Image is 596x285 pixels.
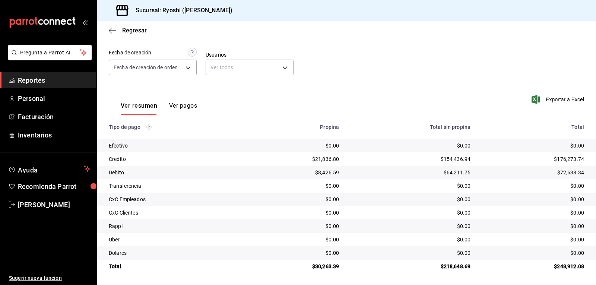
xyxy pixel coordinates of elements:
div: Ver todos [206,60,294,75]
div: $0.00 [351,222,470,230]
button: Exportar a Excel [533,95,584,104]
div: $30,263.39 [254,263,339,270]
div: Uber [109,236,242,243]
span: Regresar [122,27,147,34]
button: Ver pagos [169,102,197,115]
div: $0.00 [254,222,339,230]
span: Pregunta a Parrot AI [20,49,80,57]
div: Credito [109,155,242,163]
span: Reportes [18,75,91,85]
div: Efectivo [109,142,242,149]
span: Personal [18,94,91,104]
div: $0.00 [351,209,470,216]
div: $0.00 [482,196,584,203]
button: open_drawer_menu [82,19,88,25]
div: Fecha de creación [109,49,151,57]
div: $0.00 [351,182,470,190]
span: Fecha de creación de orden [114,64,178,71]
div: Transferencia [109,182,242,190]
a: Pregunta a Parrot AI [5,54,92,62]
div: $176,273.74 [482,155,584,163]
div: Total [482,124,584,130]
div: $0.00 [482,142,584,149]
div: $0.00 [351,236,470,243]
div: $72,638.34 [482,169,584,176]
button: Pregunta a Parrot AI [8,45,92,60]
div: Dolares [109,249,242,257]
label: Usuarios [206,52,294,57]
span: Ayuda [18,164,81,173]
span: Recomienda Parrot [18,181,91,191]
div: Debito [109,169,242,176]
div: $0.00 [254,236,339,243]
div: $21,836.80 [254,155,339,163]
div: Tipo de pago [109,124,242,130]
div: Propina [254,124,339,130]
svg: Los pagos realizados con Pay y otras terminales son montos brutos. [146,124,152,130]
span: Sugerir nueva función [9,274,91,282]
div: $0.00 [482,182,584,190]
div: $8,426.59 [254,169,339,176]
div: $0.00 [482,249,584,257]
div: $154,436.94 [351,155,470,163]
div: $0.00 [351,142,470,149]
div: Total [109,263,242,270]
div: Rappi [109,222,242,230]
div: $218,648.69 [351,263,470,270]
div: $0.00 [482,236,584,243]
div: $0.00 [351,249,470,257]
div: $0.00 [254,142,339,149]
button: Ver resumen [121,102,157,115]
span: Inventarios [18,130,91,140]
div: $0.00 [254,249,339,257]
button: Regresar [109,27,147,34]
h3: Sucursal: Ryoshi ([PERSON_NAME]) [130,6,232,15]
div: $64,211.75 [351,169,470,176]
span: [PERSON_NAME] [18,200,91,210]
div: $0.00 [482,209,584,216]
div: $0.00 [351,196,470,203]
div: CxC Empleados [109,196,242,203]
div: Total sin propina [351,124,470,130]
div: $0.00 [254,182,339,190]
div: CxC Clientes [109,209,242,216]
div: $0.00 [254,196,339,203]
span: Facturación [18,112,91,122]
div: $0.00 [254,209,339,216]
div: navigation tabs [121,102,197,115]
div: $0.00 [482,222,584,230]
div: $248,912.08 [482,263,584,270]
